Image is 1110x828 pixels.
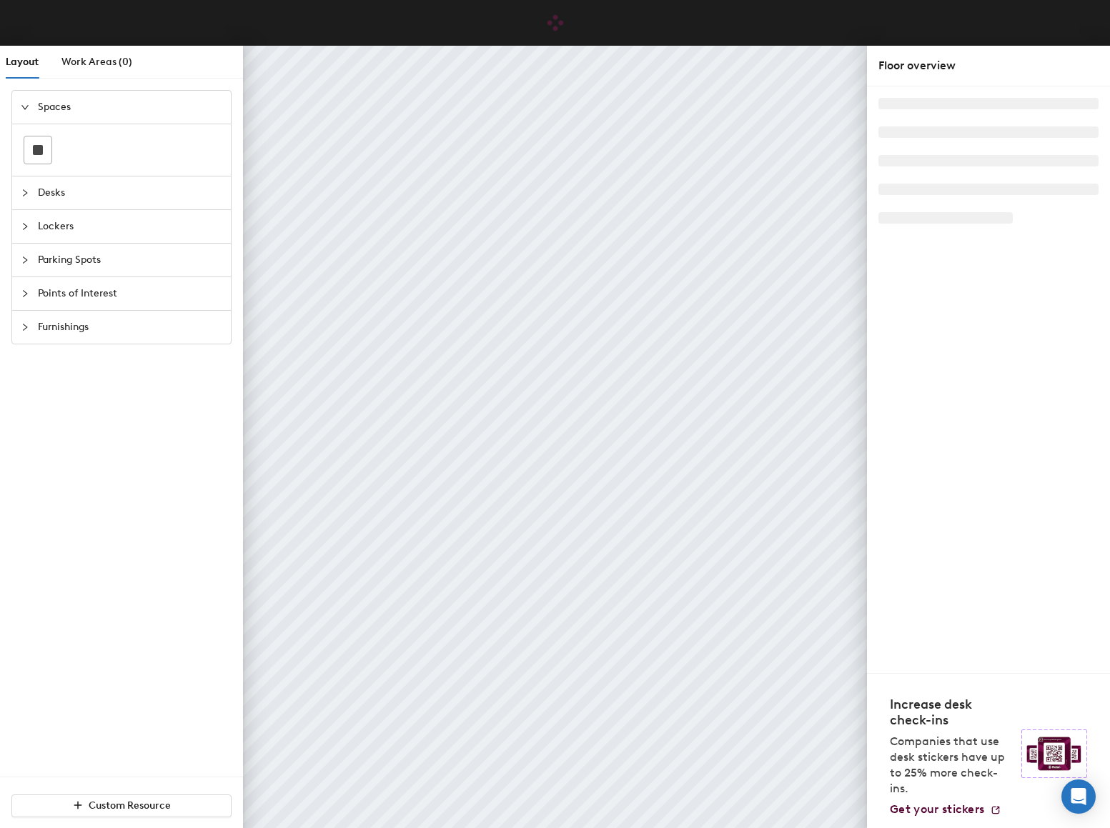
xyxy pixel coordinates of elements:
[38,311,222,344] span: Furnishings
[21,189,29,197] span: collapsed
[6,56,39,68] span: Layout
[38,244,222,276] span: Parking Spots
[21,256,29,264] span: collapsed
[890,734,1013,797] p: Companies that use desk stickers have up to 25% more check-ins.
[21,289,29,298] span: collapsed
[38,91,222,124] span: Spaces
[38,277,222,310] span: Points of Interest
[890,802,1001,817] a: Get your stickers
[878,57,1099,74] div: Floor overview
[890,697,1013,728] h4: Increase desk check-ins
[38,210,222,243] span: Lockers
[61,56,132,68] span: Work Areas (0)
[890,802,984,816] span: Get your stickers
[21,323,29,331] span: collapsed
[89,799,171,812] span: Custom Resource
[1021,729,1087,778] img: Sticker logo
[38,176,222,209] span: Desks
[21,103,29,111] span: expanded
[1061,779,1096,814] div: Open Intercom Messenger
[11,794,232,817] button: Custom Resource
[21,222,29,231] span: collapsed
